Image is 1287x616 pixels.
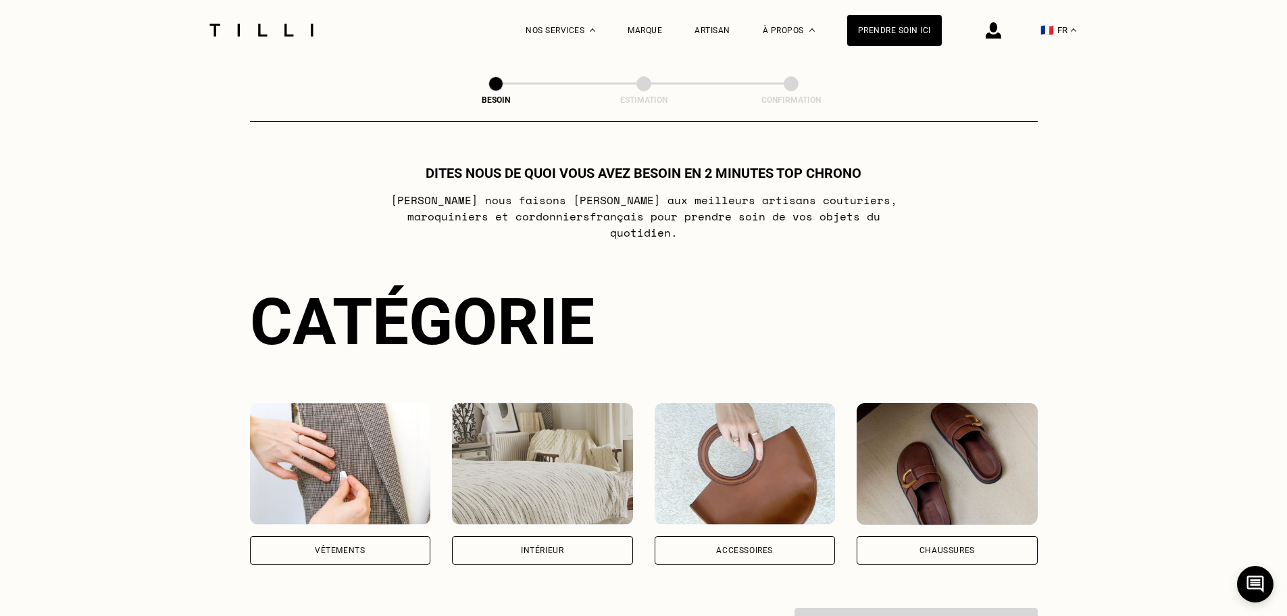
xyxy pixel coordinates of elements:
div: Accessoires [716,546,773,554]
div: Catégorie [250,284,1038,360]
img: Accessoires [655,403,836,525]
img: Logo du service de couturière Tilli [205,24,318,37]
img: Menu déroulant à propos [809,28,815,32]
a: Artisan [695,26,730,35]
div: Vêtements [315,546,365,554]
div: Confirmation [724,95,859,105]
h1: Dites nous de quoi vous avez besoin en 2 minutes top chrono [426,165,861,181]
a: Prendre soin ici [847,15,942,46]
img: menu déroulant [1071,28,1076,32]
img: Menu déroulant [590,28,595,32]
div: Besoin [428,95,563,105]
img: Intérieur [452,403,633,525]
div: Intérieur [521,546,563,554]
div: Estimation [576,95,711,105]
img: Chaussures [857,403,1038,525]
img: Vêtements [250,403,431,525]
p: [PERSON_NAME] nous faisons [PERSON_NAME] aux meilleurs artisans couturiers , maroquiniers et cord... [376,192,911,241]
a: Marque [628,26,662,35]
img: icône connexion [986,22,1001,39]
div: Chaussures [919,546,975,554]
span: 🇫🇷 [1040,24,1054,37]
